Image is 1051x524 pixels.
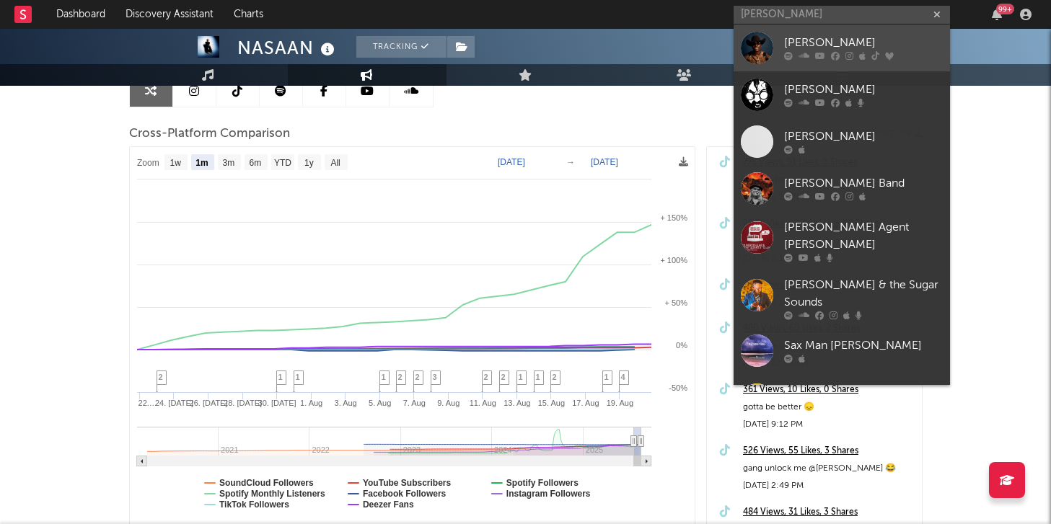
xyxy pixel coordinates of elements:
[222,158,234,168] text: 3m
[621,373,625,381] span: 4
[503,399,530,407] text: 13. Aug
[734,270,950,327] a: [PERSON_NAME] & the Sugar Sounds
[784,35,943,52] div: [PERSON_NAME]
[784,219,943,254] div: [PERSON_NAME] Agent [PERSON_NAME]
[734,6,950,24] input: Search for artists
[437,399,459,407] text: 9. Aug
[734,327,950,374] a: Sax Man [PERSON_NAME]
[433,373,437,381] span: 3
[519,373,523,381] span: 1
[506,489,590,499] text: Instagram Followers
[734,165,950,212] a: [PERSON_NAME] Band
[138,399,157,407] text: 22.…
[784,381,943,416] div: [PERSON_NAME] & [PERSON_NAME]
[155,399,193,407] text: 24. [DATE]
[606,399,633,407] text: 19. Aug
[734,212,950,270] a: [PERSON_NAME] Agent [PERSON_NAME]
[669,383,687,392] text: -50%
[224,399,262,407] text: 28. [DATE]
[362,478,451,488] text: YouTube Subscribers
[506,478,578,488] text: Spotify Followers
[237,36,338,60] div: NASAAN
[369,399,391,407] text: 5. Aug
[484,373,488,381] span: 2
[784,81,943,99] div: [PERSON_NAME]
[784,337,943,355] div: Sax Man [PERSON_NAME]
[743,399,915,416] div: gotta be better 😞
[278,373,283,381] span: 1
[664,298,687,307] text: + 50%
[382,373,386,381] span: 1
[734,25,950,71] a: [PERSON_NAME]
[536,373,540,381] span: 1
[159,373,163,381] span: 2
[334,399,356,407] text: 3. Aug
[734,374,950,432] a: [PERSON_NAME] & [PERSON_NAME]
[784,277,943,311] div: [PERSON_NAME] & the Sugar Sounds
[296,373,300,381] span: 1
[501,373,506,381] span: 2
[660,213,687,222] text: + 150%
[743,381,915,399] a: 361 Views, 10 Likes, 0 Shares
[660,256,687,265] text: + 100%
[591,157,618,167] text: [DATE]
[784,128,943,146] div: [PERSON_NAME]
[362,499,413,510] text: Deezer Fans
[498,157,525,167] text: [DATE]
[784,175,943,192] div: [PERSON_NAME] Band
[996,4,1014,14] div: 99 +
[604,373,609,381] span: 1
[137,158,159,168] text: Zoom
[734,118,950,165] a: [PERSON_NAME]
[743,477,915,494] div: [DATE] 2:49 PM
[403,399,425,407] text: 7. Aug
[304,158,314,168] text: 1y
[170,158,181,168] text: 1w
[415,373,420,381] span: 2
[398,373,403,381] span: 2
[129,125,290,143] span: Cross-Platform Comparison
[743,504,915,521] a: 484 Views, 31 Likes, 3 Shares
[258,399,296,407] text: 30. [DATE]
[330,158,340,168] text: All
[189,399,227,407] text: 26. [DATE]
[249,158,261,168] text: 6m
[356,36,447,58] button: Tracking
[566,157,575,167] text: →
[195,158,208,168] text: 1m
[219,499,289,510] text: TikTok Followers
[734,71,950,118] a: [PERSON_NAME]
[992,9,1002,20] button: 99+
[219,478,314,488] text: SoundCloud Followers
[219,489,325,499] text: Spotify Monthly Listeners
[743,416,915,433] div: [DATE] 9:12 PM
[553,373,557,381] span: 2
[469,399,496,407] text: 11. Aug
[743,443,915,460] a: 526 Views, 55 Likes, 3 Shares
[572,399,599,407] text: 17. Aug
[362,489,446,499] text: Facebook Followers
[537,399,564,407] text: 15. Aug
[676,341,687,350] text: 0%
[273,158,291,168] text: YTD
[743,460,915,477] div: gang unlock me @[PERSON_NAME] 😂
[300,399,322,407] text: 1. Aug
